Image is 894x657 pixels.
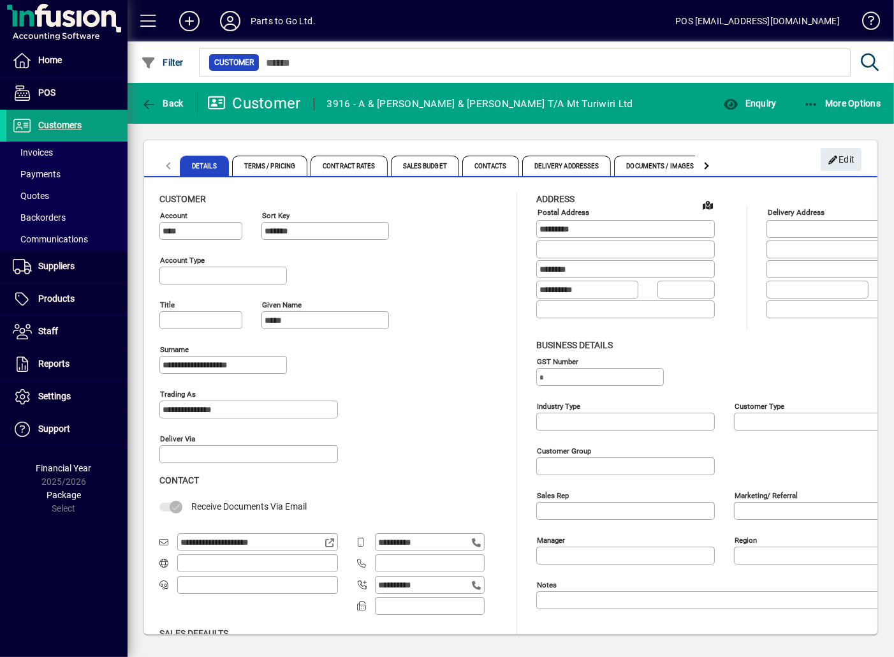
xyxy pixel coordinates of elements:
span: Settings [38,391,71,401]
mat-label: Trading as [160,390,196,399]
div: POS [EMAIL_ADDRESS][DOMAIN_NAME] [675,11,840,31]
mat-label: GST Number [537,357,578,365]
a: Settings [6,381,128,413]
a: Payments [6,163,128,185]
a: Quotes [6,185,128,207]
app-page-header-button: Back [128,92,198,115]
span: Receive Documents Via Email [191,501,307,512]
span: Contract Rates [311,156,387,176]
a: Suppliers [6,251,128,283]
mat-label: Sales rep [537,491,569,499]
span: Address [536,194,575,204]
div: Customer [207,93,301,114]
span: Communications [13,234,88,244]
span: Backorders [13,212,66,223]
span: Back [141,98,184,108]
span: Enquiry [723,98,776,108]
mat-label: Title [160,300,175,309]
button: Back [138,92,187,115]
a: Support [6,413,128,445]
span: Contacts [462,156,519,176]
span: Invoices [13,147,53,158]
span: Terms / Pricing [232,156,308,176]
button: Edit [821,148,861,171]
div: Parts to Go Ltd. [251,11,316,31]
span: Products [38,293,75,304]
a: Invoices [6,142,128,163]
span: Payments [13,169,61,179]
mat-label: Customer type [735,401,784,410]
span: Sales Budget [391,156,459,176]
button: Profile [210,10,251,33]
div: 3916 - A & [PERSON_NAME] & [PERSON_NAME] T/A Mt Turiwiri Ltd [327,94,633,114]
mat-label: Region [735,535,757,544]
mat-label: Customer group [537,446,591,455]
a: Knowledge Base [853,3,878,44]
a: Staff [6,316,128,348]
button: Enquiry [720,92,779,115]
mat-label: Sort key [262,211,289,220]
span: Staff [38,326,58,336]
mat-label: Manager [537,535,565,544]
span: Edit [828,149,855,170]
span: POS [38,87,55,98]
mat-label: Given name [262,300,302,309]
span: Delivery Addresses [522,156,612,176]
span: Customer [214,56,254,69]
span: Filter [141,57,184,68]
span: Quotes [13,191,49,201]
span: More Options [803,98,881,108]
a: Reports [6,348,128,380]
button: Add [169,10,210,33]
span: Sales defaults [159,628,228,639]
span: Suppliers [38,261,75,271]
mat-label: Industry type [537,401,580,410]
mat-label: Notes [537,580,557,589]
span: Support [38,424,70,434]
span: Home [38,55,62,65]
a: Communications [6,228,128,250]
span: Reports [38,358,70,369]
mat-label: Marketing/ Referral [735,491,798,499]
a: POS [6,77,128,109]
span: Customer [159,194,206,204]
mat-label: Account [160,211,187,220]
mat-label: Surname [160,345,189,354]
span: Customers [38,120,82,130]
a: Products [6,283,128,315]
button: Filter [138,51,187,74]
span: Business details [536,340,613,350]
a: Home [6,45,128,77]
span: Documents / Images [614,156,706,176]
span: Package [47,490,81,500]
span: Financial Year [36,463,92,473]
button: More Options [800,92,884,115]
a: View on map [698,195,718,215]
a: Backorders [6,207,128,228]
span: Contact [159,475,199,485]
span: Details [180,156,229,176]
mat-label: Deliver via [160,434,195,443]
mat-label: Account Type [160,256,205,265]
